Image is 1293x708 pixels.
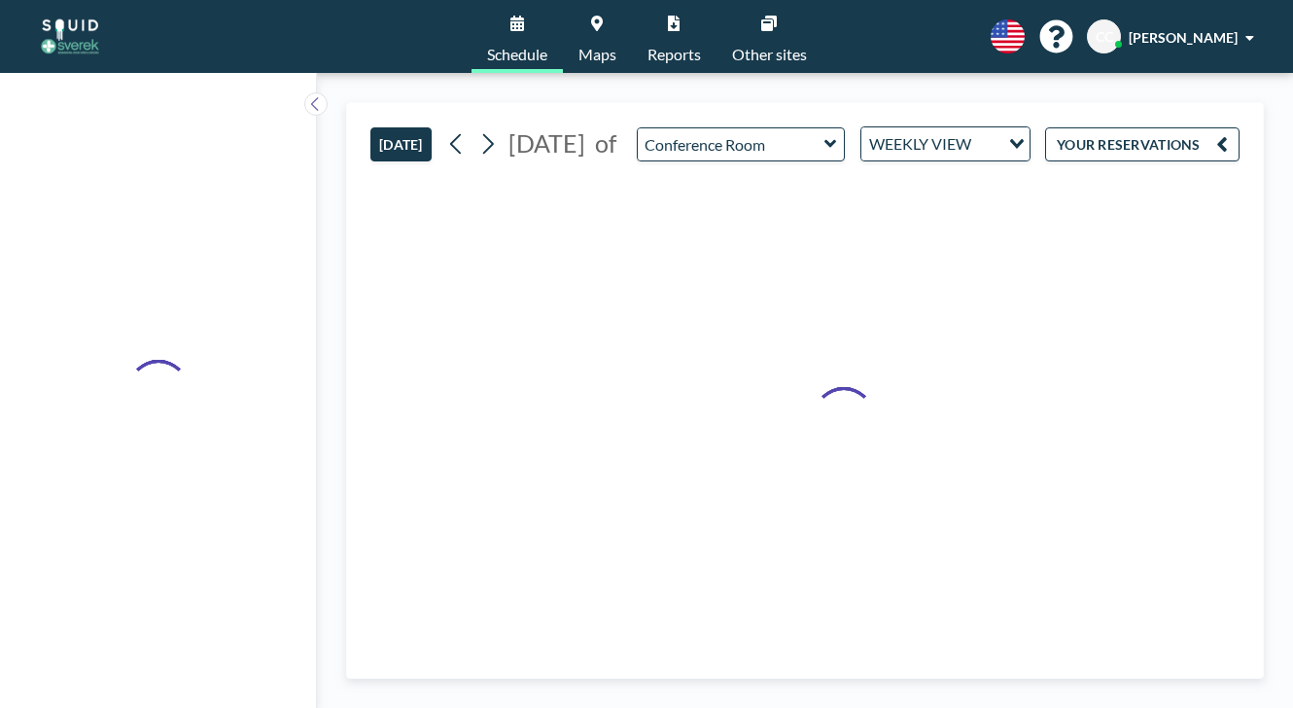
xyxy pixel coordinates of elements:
[370,127,432,161] button: [DATE]
[487,47,547,62] span: Schedule
[638,128,824,160] input: Conference Room
[977,131,997,157] input: Search for option
[578,47,616,62] span: Maps
[732,47,807,62] span: Other sites
[31,18,109,56] img: organization-logo
[1045,127,1240,161] button: YOUR RESERVATIONS
[647,47,701,62] span: Reports
[508,128,585,158] span: [DATE]
[1129,29,1238,46] span: [PERSON_NAME]
[861,127,1030,160] div: Search for option
[865,131,975,157] span: WEEKLY VIEW
[1096,28,1113,46] span: CC
[595,128,616,159] span: of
